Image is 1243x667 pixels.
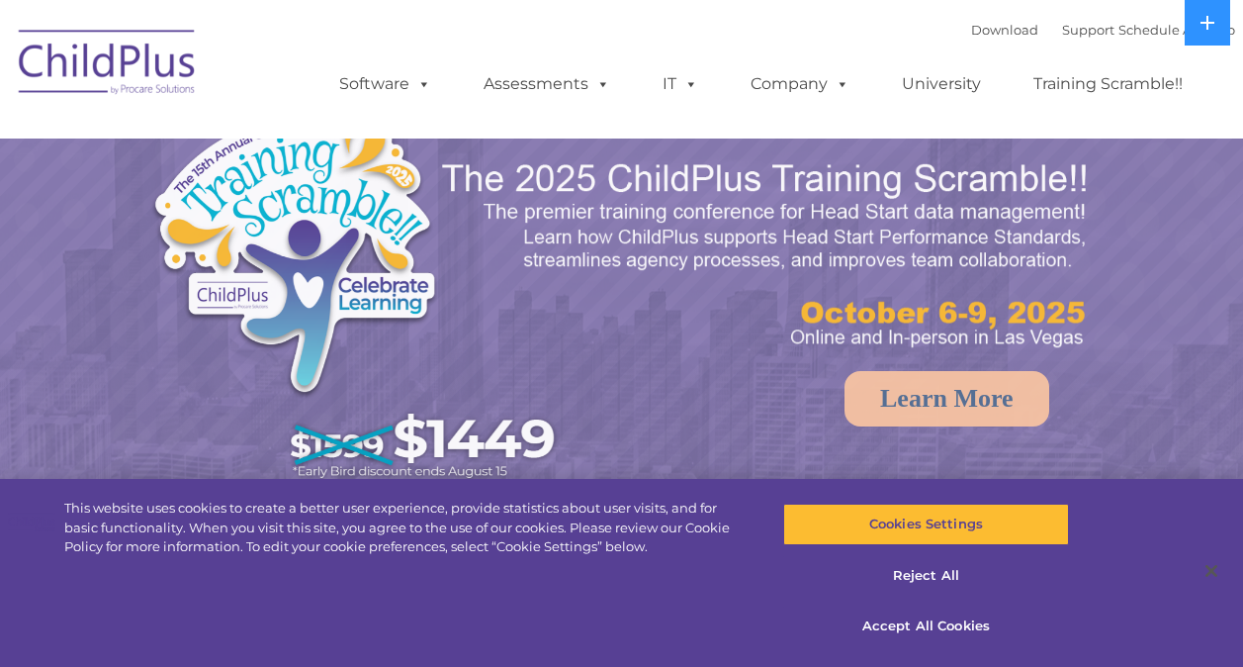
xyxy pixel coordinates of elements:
a: Assessments [464,64,630,104]
img: ChildPlus by Procare Solutions [9,16,207,115]
a: Learn More [844,371,1049,427]
font: | [971,22,1235,38]
div: This website uses cookies to create a better user experience, provide statistics about user visit... [64,499,746,557]
a: University [882,64,1001,104]
a: Download [971,22,1038,38]
a: IT [643,64,718,104]
button: Accept All Cookies [783,606,1069,647]
a: Software [319,64,451,104]
button: Reject All [783,555,1069,597]
a: Training Scramble!! [1014,64,1202,104]
a: Support [1062,22,1114,38]
button: Close [1190,549,1233,593]
a: Schedule A Demo [1118,22,1235,38]
a: Company [731,64,869,104]
button: Cookies Settings [783,504,1069,545]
